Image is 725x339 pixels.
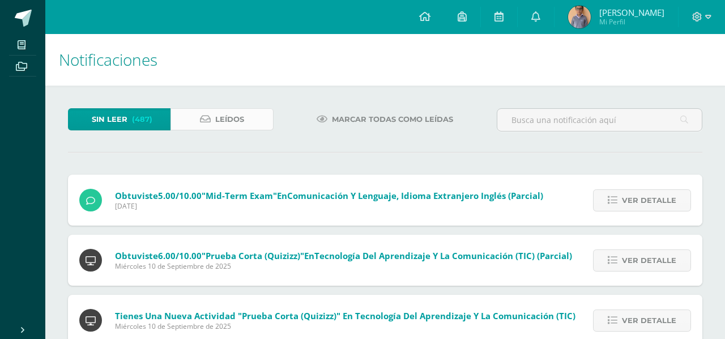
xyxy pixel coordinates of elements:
span: [DATE] [115,201,543,211]
span: Tienes una nueva actividad "Prueba Corta (Quizizz)" En Tecnología del Aprendizaje y la Comunicaci... [115,310,575,321]
span: Ver detalle [622,190,676,211]
span: Tecnología del Aprendizaje y la Comunicación (TIC) (Parcial) [314,250,572,261]
span: Comunicación y Lenguaje, Idioma Extranjero Inglés (Parcial) [287,190,543,201]
span: "Prueba Corta (Quizizz)" [202,250,304,261]
span: Miércoles 10 de Septiembre de 2025 [115,261,572,271]
span: Notificaciones [59,49,157,70]
a: Marcar todas como leídas [302,108,467,130]
span: Marcar todas como leídas [332,109,453,130]
img: b69cd4c2f2de2abe0fcceddc1ad021b6.png [568,6,591,28]
a: Leídos [170,108,273,130]
span: Sin leer [92,109,127,130]
span: Ver detalle [622,250,676,271]
a: Sin leer(487) [68,108,170,130]
span: [PERSON_NAME] [599,7,664,18]
span: Obtuviste en [115,250,572,261]
span: Miércoles 10 de Septiembre de 2025 [115,321,575,331]
span: "Mid-term exam" [202,190,277,201]
span: (487) [132,109,152,130]
span: Obtuviste en [115,190,543,201]
span: Leídos [215,109,244,130]
span: 5.00/10.00 [158,190,202,201]
span: Ver detalle [622,310,676,331]
input: Busca una notificación aquí [497,109,702,131]
span: Mi Perfil [599,17,664,27]
span: 6.00/10.00 [158,250,202,261]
